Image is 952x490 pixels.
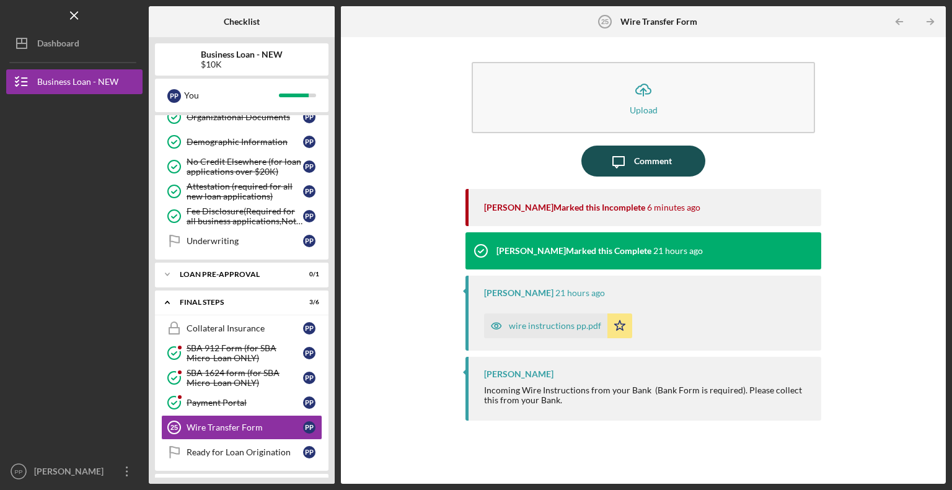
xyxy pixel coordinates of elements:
div: 3 / 6 [297,299,319,306]
a: 25Wire Transfer FormPP [161,415,322,440]
a: SBA 1624 form (for SBA Micro-Loan ONLY)PP [161,365,322,390]
a: Fee Disclosure(Required for all business applications,Not needed for Contractor loans)PP [161,204,322,229]
a: Organizational DocumentsPP [161,105,322,129]
div: [PERSON_NAME] [484,288,553,298]
div: Comment [634,146,672,177]
div: P P [303,136,315,148]
div: Payment Portal [187,398,303,408]
text: PP [15,468,23,475]
div: Collateral Insurance [187,323,303,333]
a: SBA 912 Form (for SBA Micro-Loan ONLY)PP [161,341,322,365]
button: Upload [472,62,815,133]
button: Dashboard [6,31,143,56]
div: P P [303,396,315,409]
div: Dashboard [37,31,79,59]
div: [PERSON_NAME] [31,459,112,487]
time: 2025-08-27 14:55 [647,203,700,212]
div: Incoming Wire Instructions from your Bank (Bank Form is required). Please collect this from your ... [484,385,809,405]
a: Attestation (required for all new loan applications)PP [161,179,322,204]
time: 2025-08-26 18:25 [653,246,703,256]
div: [PERSON_NAME] [484,369,553,379]
button: Comment [581,146,705,177]
button: PP[PERSON_NAME] [6,459,143,484]
div: Upload [630,105,658,115]
div: SBA 912 Form (for SBA Micro-Loan ONLY) [187,343,303,363]
div: P P [303,111,315,123]
div: FINAL STEPS [180,299,288,306]
div: [PERSON_NAME] Marked this Complete [496,246,651,256]
div: Fee Disclosure(Required for all business applications,Not needed for Contractor loans) [187,206,303,226]
div: P P [303,372,315,384]
div: wire instructions pp.pdf [509,321,601,331]
div: P P [303,322,315,335]
div: Demographic Information [187,137,303,147]
a: No Credit Elsewhere (for loan applications over $20K)PP [161,154,322,179]
div: P P [303,210,315,222]
button: Business Loan - NEW [6,69,143,94]
div: P P [303,347,315,359]
b: Wire Transfer Form [620,17,697,27]
div: Organizational Documents [187,112,303,122]
a: Collateral InsurancePP [161,316,322,341]
div: P P [303,235,315,247]
b: Business Loan - NEW [201,50,283,59]
a: UnderwritingPP [161,229,322,253]
div: Attestation (required for all new loan applications) [187,182,303,201]
div: 0 / 1 [297,271,319,278]
div: P P [303,421,315,434]
div: Wire Transfer Form [187,422,303,432]
div: Underwriting [187,236,303,246]
div: P P [303,160,315,173]
div: LOAN PRE-APPROVAL [180,271,288,278]
div: P P [167,89,181,103]
a: Payment PortalPP [161,390,322,415]
div: P P [303,446,315,458]
a: Ready for Loan OriginationPP [161,440,322,465]
div: $10K [201,59,283,69]
button: wire instructions pp.pdf [484,313,632,338]
div: SBA 1624 form (for SBA Micro-Loan ONLY) [187,368,303,388]
b: Checklist [224,17,260,27]
tspan: 25 [601,18,609,25]
time: 2025-08-26 18:25 [555,288,605,298]
div: [PERSON_NAME] Marked this Incomplete [484,203,645,212]
div: Ready for Loan Origination [187,447,303,457]
div: P P [303,185,315,198]
a: Demographic InformationPP [161,129,322,154]
div: You [184,85,279,106]
div: Business Loan - NEW [37,69,118,97]
div: No Credit Elsewhere (for loan applications over $20K) [187,157,303,177]
tspan: 25 [170,424,178,431]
